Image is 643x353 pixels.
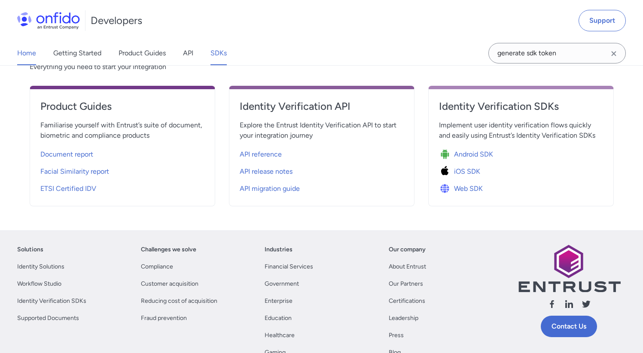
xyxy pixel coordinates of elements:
input: Onfido search input field [488,43,626,63]
span: API migration guide [240,184,300,194]
a: Identity Verification API [240,100,404,120]
h4: Identity Verification SDKs [439,100,603,113]
img: Onfido Logo [17,12,80,29]
span: iOS SDK [454,166,480,177]
a: Facial Similarity report [40,161,204,178]
a: Getting Started [53,41,101,65]
svg: Follow us X (Twitter) [581,299,591,309]
span: ETSI Certified IDV [40,184,96,194]
span: Implement user identity verification flows quickly and easily using Entrust’s Identity Verificati... [439,120,603,141]
span: Web SDK [454,184,483,194]
a: API migration guide [240,178,404,196]
svg: Follow us linkedin [564,299,574,309]
a: Product Guides [40,100,204,120]
h4: Product Guides [40,100,204,113]
a: Compliance [141,262,173,272]
a: Follow us X (Twitter) [581,299,591,312]
a: Press [389,330,404,341]
a: Our company [389,244,426,255]
a: Customer acquisition [141,279,198,289]
span: API reference [240,149,282,160]
a: Challenges we solve [141,244,196,255]
a: Enterprise [265,296,293,306]
a: Support [579,10,626,31]
a: Fraud prevention [141,313,187,323]
a: Contact Us [541,316,597,337]
a: Reducing cost of acquisition [141,296,217,306]
span: API release notes [240,166,293,177]
a: Workflow Studio [17,279,61,289]
span: Explore the Entrust Identity Verification API to start your integration journey [240,120,404,141]
h4: Identity Verification API [240,100,404,113]
a: Icon Android SDKAndroid SDK [439,144,603,161]
a: Solutions [17,244,43,255]
a: Financial Services [265,262,313,272]
a: Follow us facebook [547,299,557,312]
a: Icon iOS SDKiOS SDK [439,161,603,178]
a: Healthcare [265,330,295,341]
span: Facial Similarity report [40,166,109,177]
img: Entrust logo [518,244,621,292]
a: Follow us linkedin [564,299,574,312]
a: Leadership [389,313,418,323]
a: Identity Verification SDKs [439,100,603,120]
img: Icon Android SDK [439,148,454,160]
a: Identity Verification SDKs [17,296,86,306]
a: ETSI Certified IDV [40,178,204,196]
a: Identity Solutions [17,262,64,272]
a: About Entrust [389,262,426,272]
img: Icon iOS SDK [439,166,454,178]
a: Certifications [389,296,425,306]
a: Product Guides [119,41,166,65]
span: Document report [40,149,93,160]
svg: Clear search field button [609,48,619,59]
h1: Developers [91,14,142,27]
a: Home [17,41,36,65]
a: API [183,41,193,65]
img: Icon Web SDK [439,183,454,195]
a: Icon Web SDKWeb SDK [439,178,603,196]
a: API release notes [240,161,404,178]
a: API reference [240,144,404,161]
a: Government [265,279,299,289]
a: Supported Documents [17,313,79,323]
a: Our Partners [389,279,423,289]
span: Android SDK [454,149,493,160]
a: Education [265,313,292,323]
span: Familiarise yourself with Entrust’s suite of document, biometric and compliance products [40,120,204,141]
a: SDKs [210,41,227,65]
a: Industries [265,244,293,255]
svg: Follow us facebook [547,299,557,309]
a: Document report [40,144,204,161]
span: Everything you need to start your integration [30,62,614,72]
